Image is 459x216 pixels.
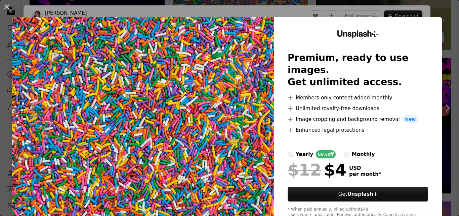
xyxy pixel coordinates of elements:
[316,150,336,158] div: 66% off
[349,171,381,177] span: per month *
[288,52,428,88] h2: Premium, ready to use images. Get unlimited access.
[347,191,377,197] strong: Unsplash+
[288,161,346,179] div: $4
[288,94,428,102] li: Members-only content added monthly
[288,115,428,123] li: Image cropping and background removal
[352,150,375,158] div: monthly
[296,150,313,158] div: yearly
[288,104,428,113] li: Unlimited royalty-free downloads
[288,161,321,179] span: $12
[288,126,428,134] li: Enhanced legal protections
[403,115,419,123] span: New
[288,152,293,157] input: yearly66%off
[344,152,349,157] input: monthly
[288,187,428,202] button: GetUnsplash+
[349,165,381,171] span: USD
